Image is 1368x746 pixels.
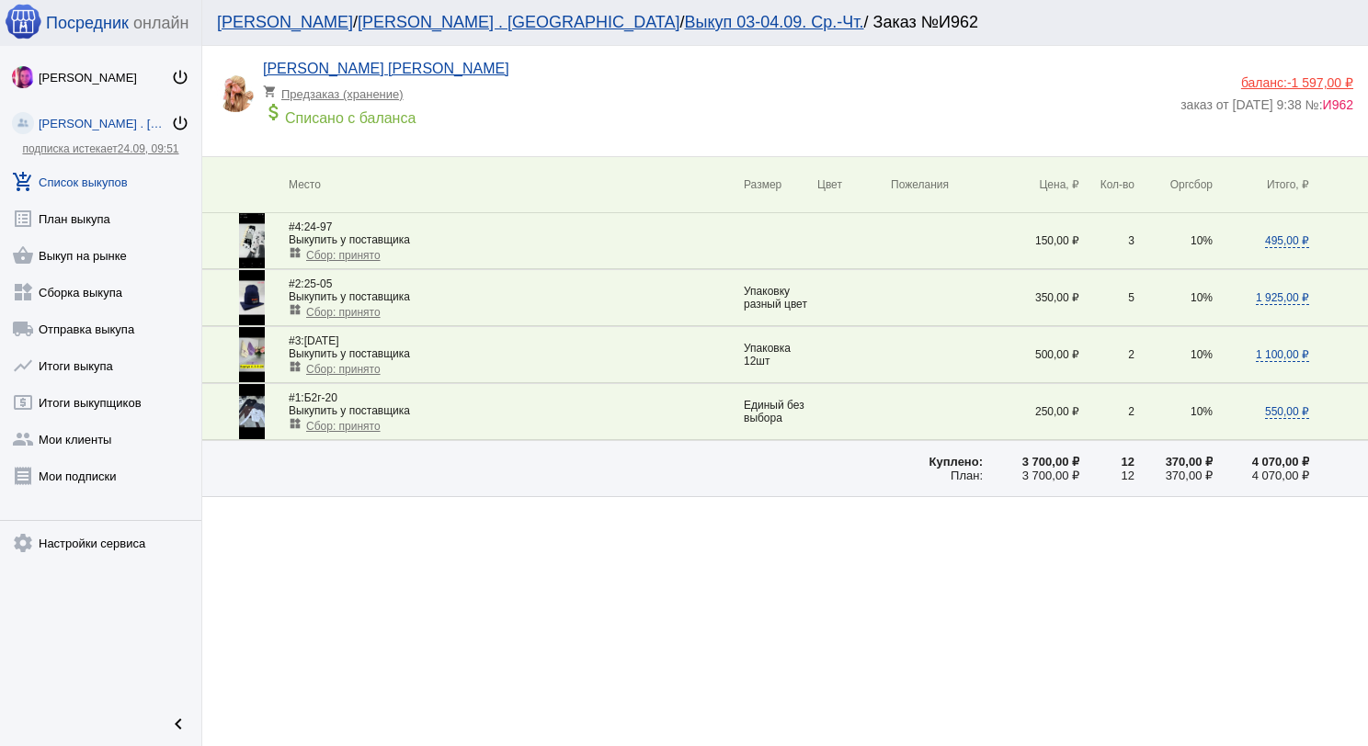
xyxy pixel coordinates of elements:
[12,532,34,554] mat-icon: settings
[289,334,338,347] span: [DATE]
[217,75,254,112] img: aCVqTDZenoBfl6v_qWDcIofiBHVu5uxJfPNv9WsMS2KeREiEpFR6GbS6HGEkgYvt5kZD5LkmkBn1hm8QspLKlgAU.jpg
[239,327,265,382] img: MBQanV.jpg
[239,270,265,325] img: mYad3C.jpg
[289,157,744,213] th: Место
[983,455,1079,469] div: 3 700,00 ₽
[133,14,188,33] span: онлайн
[239,384,265,439] img: XsDcWO.jpg
[1079,469,1134,482] div: 12
[306,249,381,262] span: Сбор: принято
[983,348,1079,361] div: 500,00 ₽
[1191,405,1213,418] span: 10%
[289,347,744,360] div: Выкупить у поставщика
[289,220,304,233] span: #4:
[744,285,817,311] div: Упаковку разный цвет
[306,363,381,376] span: Сбор: принято
[12,112,34,134] img: community_200.png
[1134,469,1213,482] div: 370,00 ₽
[289,277,332,290] span: 25-05
[744,399,817,424] div: Единый без выбора
[263,85,281,98] mat-icon: shopping_cart
[289,303,302,316] mat-icon: widgets
[1134,455,1213,469] div: 370,00 ₽
[1191,291,1213,304] span: 10%
[1079,455,1134,469] div: 12
[289,334,304,347] span: #3:
[5,3,41,40] img: apple-icon-60x60.png
[1180,75,1353,90] div: баланс:
[263,61,509,76] a: [PERSON_NAME] [PERSON_NAME]
[1256,291,1309,305] span: 1 925,00 ₽
[744,342,817,367] div: Упаковка 12шт
[983,469,1079,482] div: 3 700,00 ₽
[1079,405,1134,418] div: 2
[289,404,744,417] div: Выкупить у поставщика
[1134,157,1213,213] th: Оргсбор
[1213,469,1309,482] div: 4 070,00 ₽
[817,157,891,213] th: Цвет
[171,114,189,132] mat-icon: power_settings_new
[39,71,171,85] div: [PERSON_NAME]
[12,318,34,340] mat-icon: local_shipping
[358,13,679,31] a: [PERSON_NAME] . [GEOGRAPHIC_DATA]
[289,391,304,404] span: #1:
[12,244,34,266] mat-icon: shopping_basket
[289,233,744,246] div: Выкупить у поставщика
[12,355,34,377] mat-icon: show_chart
[263,77,415,101] div: Предзаказ (хранение)
[12,171,34,193] mat-icon: add_shopping_cart
[217,13,353,31] a: [PERSON_NAME]
[118,142,179,155] span: 24.09, 09:51
[12,208,34,230] mat-icon: list_alt
[289,391,337,404] span: Б2г-20
[306,420,381,433] span: Сбор: принято
[289,290,744,303] div: Выкупить у поставщика
[684,13,863,31] a: Выкуп 03-04.09. Ср.-Чт.
[12,465,34,487] mat-icon: receipt
[983,291,1079,304] div: 350,00 ₽
[12,428,34,450] mat-icon: group
[1213,455,1309,469] div: 4 070,00 ₽
[891,469,983,482] div: План:
[1180,90,1353,112] div: заказ от [DATE] 9:38 №:
[1191,234,1213,247] span: 10%
[1265,405,1309,419] span: 550,00 ₽
[1265,234,1309,248] span: 495,00 ₽
[1079,157,1134,213] th: Кол-во
[1079,348,1134,361] div: 2
[1256,348,1309,362] span: 1 100,00 ₽
[983,234,1079,247] div: 150,00 ₽
[239,213,265,268] img: 9RZ8nw.jpg
[744,157,817,213] th: Размер
[1323,97,1353,112] span: И962
[1191,348,1213,361] span: 10%
[983,157,1079,213] th: Цена, ₽
[306,306,381,319] span: Сбор: принято
[12,391,34,413] mat-icon: local_atm
[891,157,983,213] th: Пожелания
[891,455,983,469] div: Куплено:
[171,68,189,86] mat-icon: power_settings_new
[263,101,285,123] mat-icon: attach_money
[289,360,302,373] mat-icon: widgets
[39,117,171,130] div: [PERSON_NAME] . [GEOGRAPHIC_DATA]
[22,142,178,155] a: подписка истекает24.09, 09:51
[289,246,302,259] mat-icon: widgets
[263,101,1171,127] div: Списано с баланса
[167,713,189,735] mat-icon: chevron_left
[1287,75,1353,90] span: -1 597,00 ₽
[1213,157,1309,213] th: Итого, ₽
[217,13,1335,32] div: / / / Заказ №И962
[46,14,129,33] span: Посредник
[12,281,34,303] mat-icon: widgets
[289,220,332,233] span: 24-97
[289,277,304,290] span: #2:
[1079,234,1134,247] div: 3
[289,417,302,430] mat-icon: widgets
[983,405,1079,418] div: 250,00 ₽
[1079,291,1134,304] div: 5
[12,66,34,88] img: 73xLq58P2BOqs-qIllg3xXCtabieAB0OMVER0XTxHpc0AjG-Rb2SSuXsq4It7hEfqgBcQNho.jpg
